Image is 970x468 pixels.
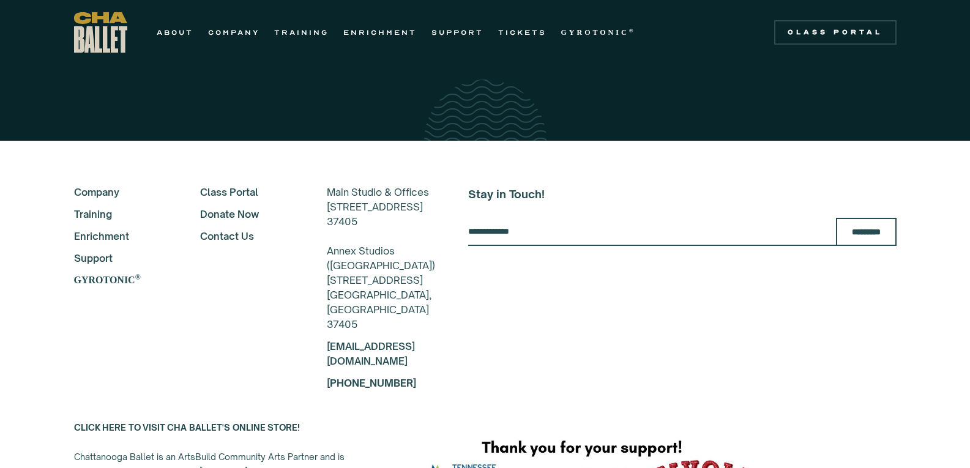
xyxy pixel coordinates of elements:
a: TRAINING [274,25,329,40]
a: Class Portal [200,185,294,199]
h5: Stay in Touch! [468,185,897,203]
div: Class Portal [782,28,889,37]
form: Email Form [468,218,897,246]
sup: ® [135,273,141,281]
a: ABOUT [157,25,193,40]
a: CLICK HERE TO VISIT CHA BALLET'S ONLINE STORE! [74,422,300,433]
a: GYROTONIC® [561,25,636,40]
strong: GYROTONIC [561,28,629,37]
strong: GYROTONIC [74,275,135,285]
a: [EMAIL_ADDRESS][DOMAIN_NAME] [327,340,415,367]
a: ENRICHMENT [343,25,417,40]
a: Company [74,185,168,199]
sup: ® [629,28,636,34]
a: Contact Us [200,229,294,243]
a: Enrichment [74,229,168,243]
a: COMPANY [208,25,259,40]
a: Class Portal [774,20,897,45]
a: [PHONE_NUMBER] [327,377,416,389]
a: SUPPORT [431,25,483,40]
a: GYROTONIC® [74,273,168,288]
a: TICKETS [498,25,547,40]
a: home [74,12,127,53]
a: Donate Now [200,207,294,221]
a: Training [74,207,168,221]
a: Support [74,251,168,266]
div: Main Studio & Offices [STREET_ADDRESS] 37405 Annex Studios ([GEOGRAPHIC_DATA]) [STREET_ADDRESS] [... [327,185,435,332]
